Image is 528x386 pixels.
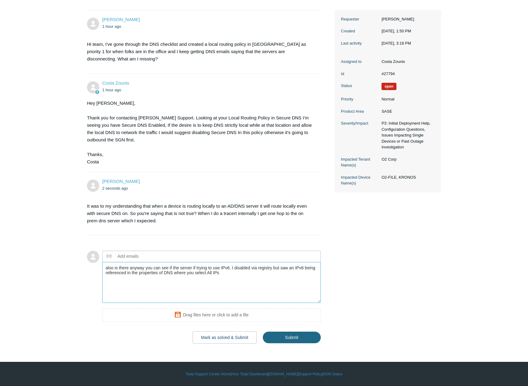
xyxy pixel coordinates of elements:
a: Support Policy [299,371,322,377]
dd: Normal [378,96,435,102]
div: | | | | [87,371,441,377]
span: We are working on a response for you [382,83,396,90]
dd: O2 Corp [378,156,435,162]
time: 08/29/2025, 13:50 [382,29,411,33]
dt: Status [341,83,378,89]
textarea: Add your reply [102,262,321,303]
dd: SASE [378,108,435,115]
time: 08/29/2025, 15:18 [102,186,128,191]
input: Submit [263,332,321,343]
label: CC [107,252,112,261]
dd: P3: Initial Deployment Help, Configuration Questions, Issues Impacting Single Devices or Past Out... [378,120,435,150]
a: Your Todyl Dashboard [232,371,267,377]
dt: Impacted Device Name(s) [341,174,378,186]
dt: Assigned to [341,59,378,65]
a: [DOMAIN_NAME] [268,371,298,377]
dt: Priority [341,96,378,102]
dt: Requester [341,16,378,22]
time: 08/29/2025, 15:18 [382,41,411,46]
dt: Impacted Tenant Name(s) [341,156,378,168]
a: Costa Zounis [102,80,129,86]
input: Add emails [115,252,181,261]
p: Hi team, I've gone through the DNS checklist and created a local routing policy in [GEOGRAPHIC_DA... [87,41,315,63]
a: [PERSON_NAME] [102,17,140,22]
dt: Product Area [341,108,378,115]
time: 08/29/2025, 13:50 [102,24,121,29]
span: Andrew Stevens [102,17,140,22]
dt: Id [341,71,378,77]
p: It was to my understanding that when a device is routing locally to an AD/DNS server it will rout... [87,202,315,224]
a: Todyl Support Center Home [186,371,231,377]
dt: Created [341,28,378,34]
dt: Last activity [341,40,378,46]
a: SGN Status [323,371,342,377]
span: Andrew Stevens [102,179,140,184]
button: Mark as solved & Submit [193,331,257,344]
dd: Costa Zounis [378,59,435,65]
dd: [PERSON_NAME] [378,16,435,22]
dd: #27794 [378,71,435,77]
a: [PERSON_NAME] [102,179,140,184]
time: 08/29/2025, 14:04 [102,88,121,92]
div: Hey [PERSON_NAME], Thank you for contacting [PERSON_NAME] Support. Looking at your Local Routing ... [87,100,315,166]
dt: Severity/Impact [341,120,378,126]
dd: O2-FILE, KRONOS [378,174,435,180]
